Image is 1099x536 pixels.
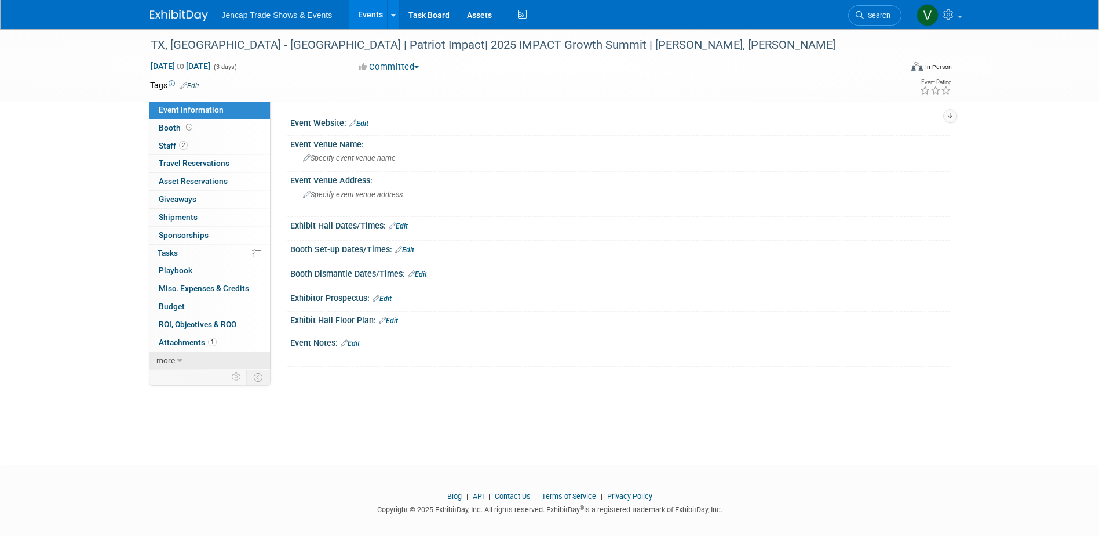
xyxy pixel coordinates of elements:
div: TX, [GEOGRAPHIC_DATA] - [GEOGRAPHIC_DATA] | Patriot Impact| 2025 IMPACT Growth Summit | [PERSON_N... [147,35,884,56]
span: more [156,356,175,365]
div: Exhibitor Prospectus: [290,289,950,305]
span: Giveaways [159,194,196,204]
span: | [598,492,605,501]
span: Specify event venue address [303,190,403,199]
img: Vanessa O'Brien [917,4,939,26]
span: 1 [208,338,217,346]
a: Blog [447,492,462,501]
span: Specify event venue name [303,154,396,162]
span: Tasks [158,248,178,258]
span: Search [864,11,890,20]
span: Misc. Expenses & Credits [159,284,249,293]
a: Privacy Policy [607,492,652,501]
span: Shipments [159,212,198,222]
a: Edit [349,119,368,128]
a: Tasks [149,245,270,262]
a: Playbook [149,262,270,280]
a: ROI, Objectives & ROO [149,316,270,334]
span: | [532,492,540,501]
div: Event Venue Address: [290,172,950,186]
span: Travel Reservations [159,158,229,168]
a: Edit [180,82,199,90]
span: Jencap Trade Shows & Events [222,10,333,20]
span: Sponsorships [159,230,209,240]
a: Edit [373,295,392,303]
span: (3 days) [213,63,237,71]
span: Event Information [159,105,224,114]
span: Attachments [159,338,217,347]
span: Booth not reserved yet [184,123,195,132]
span: [DATE] [DATE] [150,61,211,71]
a: Attachments1 [149,334,270,352]
span: Asset Reservations [159,176,228,186]
a: Sponsorships [149,227,270,244]
div: Booth Set-up Dates/Times: [290,241,950,256]
img: ExhibitDay [150,10,208,21]
a: Terms of Service [542,492,596,501]
div: Booth Dismantle Dates/Times: [290,265,950,280]
span: Playbook [159,266,192,275]
td: Personalize Event Tab Strip [227,370,247,385]
span: to [175,61,186,71]
a: Giveaways [149,191,270,208]
div: Event Venue Name: [290,136,950,150]
span: | [463,492,471,501]
a: Misc. Expenses & Credits [149,280,270,298]
a: more [149,352,270,370]
div: In-Person [925,63,952,71]
a: Booth [149,119,270,137]
td: Toggle Event Tabs [246,370,270,385]
span: | [485,492,493,501]
button: Committed [355,61,423,73]
a: Contact Us [495,492,531,501]
a: Staff2 [149,137,270,155]
a: Event Information [149,102,270,119]
a: Edit [389,222,408,230]
a: Budget [149,298,270,316]
span: 2 [179,141,188,150]
a: Edit [379,317,398,325]
a: Edit [395,246,414,254]
span: ROI, Objectives & ROO [159,320,236,329]
span: Budget [159,302,185,311]
span: Booth [159,123,195,132]
a: Travel Reservations [149,155,270,172]
a: Edit [408,270,427,278]
a: Edit [341,339,360,347]
div: Event Format [833,60,952,78]
div: Event Notes: [290,334,950,349]
div: Exhibit Hall Floor Plan: [290,312,950,327]
span: Staff [159,141,188,150]
a: Asset Reservations [149,173,270,190]
a: Shipments [149,209,270,226]
td: Tags [150,79,199,91]
div: Event Website: [290,114,950,129]
div: Event Rating [920,79,951,85]
div: Exhibit Hall Dates/Times: [290,217,950,232]
a: API [473,492,484,501]
a: Search [848,5,901,26]
sup: ® [580,505,584,511]
img: Format-Inperson.png [911,62,923,71]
